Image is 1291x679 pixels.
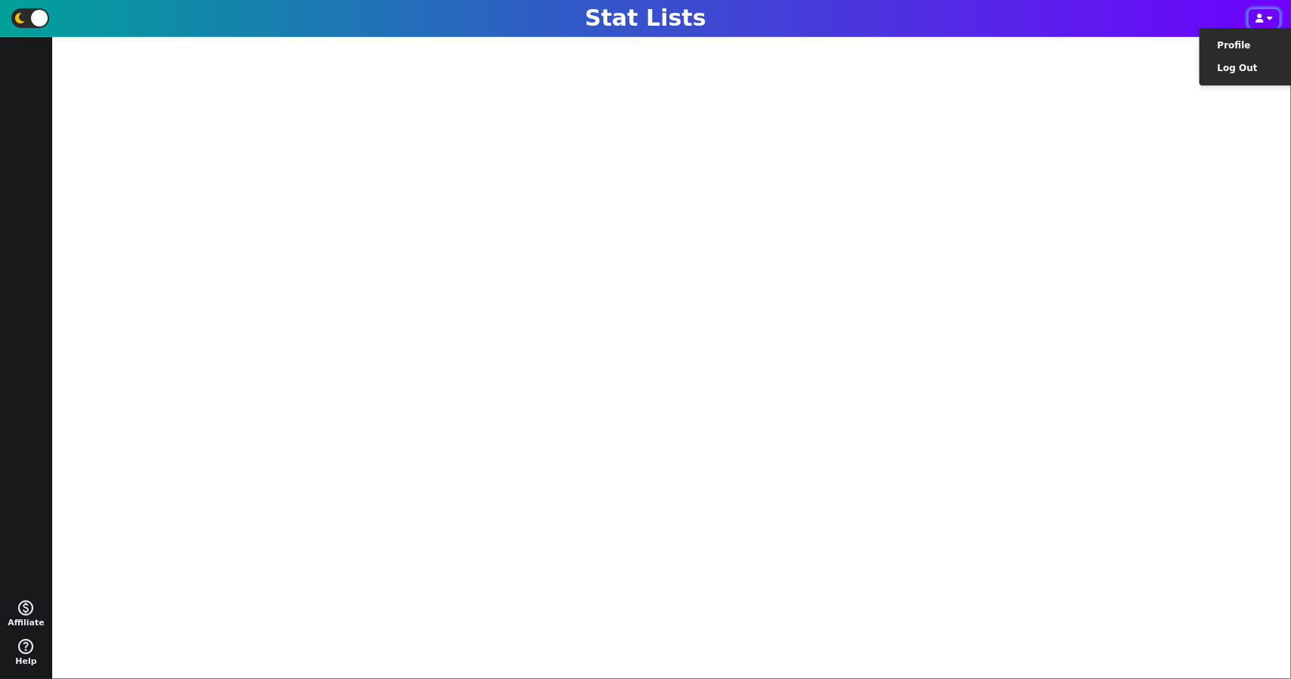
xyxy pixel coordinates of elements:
span: monetization_on [17,599,36,617]
span: help [17,637,36,656]
h1: Stat Lists [585,5,706,32]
